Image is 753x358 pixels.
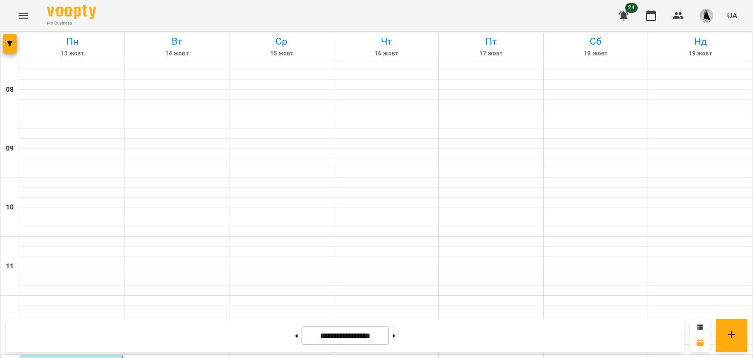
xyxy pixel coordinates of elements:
span: 24 [625,3,638,13]
h6: 16 жовт [336,49,437,58]
h6: 17 жовт [440,49,542,58]
button: UA [723,6,741,25]
h6: 09 [6,143,14,154]
img: 1ec0e5e8bbc75a790c7d9e3de18f101f.jpeg [700,9,713,23]
h6: Пт [440,34,542,49]
h6: 15 жовт [231,49,332,58]
h6: 11 [6,261,14,272]
h6: Пн [22,34,123,49]
span: For Business [47,20,96,26]
h6: Вт [126,34,228,49]
h6: Чт [336,34,437,49]
h6: 19 жовт [650,49,751,58]
img: Voopty Logo [47,5,96,19]
h6: 18 жовт [545,49,647,58]
h6: 10 [6,202,14,213]
h6: 14 жовт [126,49,228,58]
h6: Нд [650,34,751,49]
h6: 13 жовт [22,49,123,58]
button: Menu [12,4,35,27]
h6: Ср [231,34,332,49]
span: UA [727,10,737,21]
h6: Сб [545,34,647,49]
h6: 08 [6,84,14,95]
